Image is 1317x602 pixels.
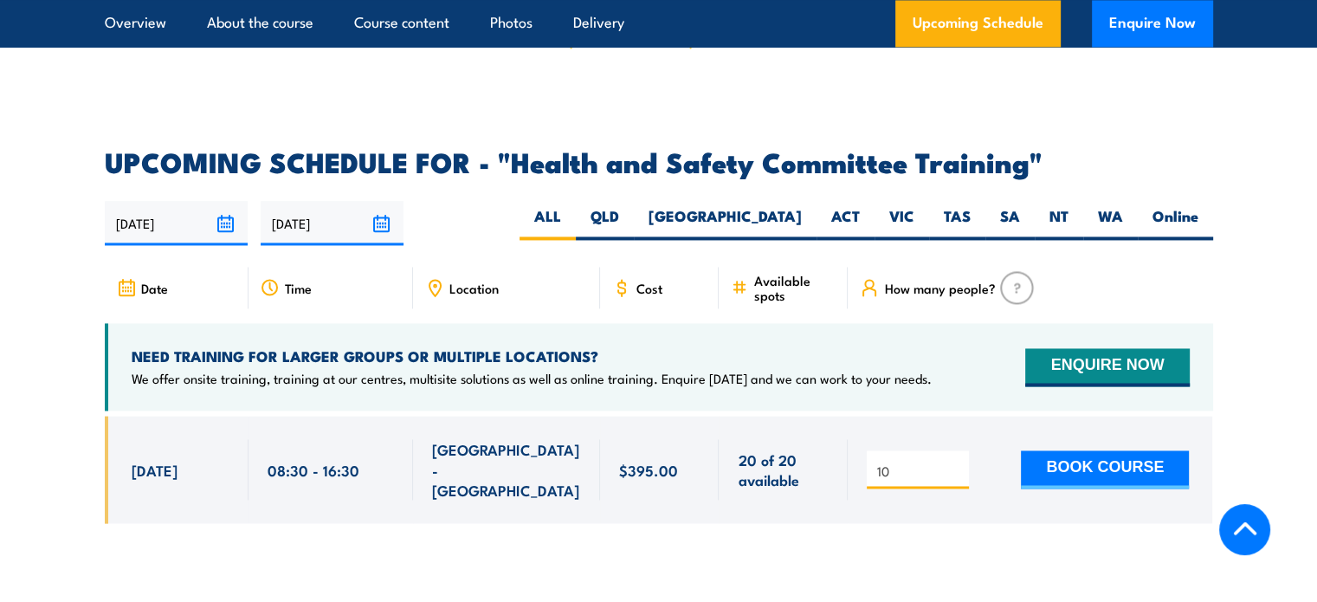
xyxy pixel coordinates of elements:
[141,281,168,295] span: Date
[1138,206,1213,240] label: Online
[619,460,678,480] span: $395.00
[449,281,499,295] span: Location
[1083,206,1138,240] label: WA
[268,460,359,480] span: 08:30 - 16:30
[1025,348,1189,386] button: ENQUIRE NOW
[817,206,875,240] label: ACT
[1021,450,1189,489] button: BOOK COURSE
[261,201,403,245] input: To date
[636,281,662,295] span: Cost
[929,206,985,240] label: TAS
[132,346,932,366] h4: NEED TRAINING FOR LARGER GROUPS OR MULTIPLE LOCATIONS?
[576,206,634,240] label: QLD
[738,450,829,490] span: 20 of 20 available
[875,206,929,240] label: VIC
[132,460,178,480] span: [DATE]
[985,206,1035,240] label: SA
[132,370,932,387] p: We offer onsite training, training at our centres, multisite solutions as well as online training...
[634,206,817,240] label: [GEOGRAPHIC_DATA]
[753,273,836,302] span: Available spots
[884,281,995,295] span: How many people?
[105,201,248,245] input: From date
[876,463,963,480] input: # of people
[520,206,576,240] label: ALL
[1035,206,1083,240] label: NT
[432,439,581,500] span: [GEOGRAPHIC_DATA] - [GEOGRAPHIC_DATA]
[105,149,1213,173] h2: UPCOMING SCHEDULE FOR - "Health and Safety Committee Training"
[285,281,312,295] span: Time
